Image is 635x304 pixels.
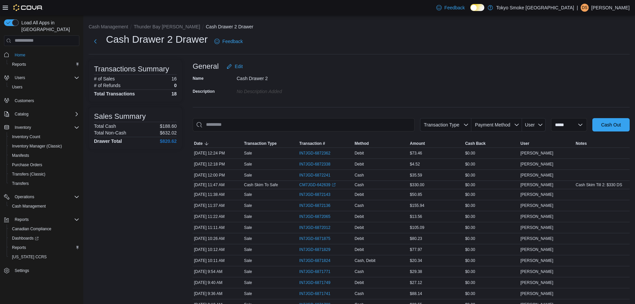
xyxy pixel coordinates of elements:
[12,51,28,59] a: Home
[171,91,177,96] h4: 18
[355,182,364,188] span: Cash
[94,130,126,135] h6: Total Non-Cash
[12,193,79,201] span: Operations
[193,257,243,265] div: [DATE] 10:11 AM
[464,268,519,276] div: $0.00
[193,89,215,94] label: Description
[1,96,82,105] button: Customers
[160,138,177,144] h4: $820.62
[15,75,25,80] span: Users
[7,60,82,69] button: Reports
[299,269,330,274] span: IN7JGD-6871771
[244,162,252,167] p: Sale
[7,234,82,243] a: Dashboards
[355,258,376,263] span: Cash, Debit
[355,192,364,197] span: Debit
[522,118,546,131] button: User
[12,254,47,260] span: [US_STATE] CCRS
[410,162,420,167] span: $4.52
[299,182,336,188] a: CM7JGD-642639External link
[601,121,621,128] span: Cash Out
[193,191,243,199] div: [DATE] 11:38 AM
[15,217,29,222] span: Reports
[9,83,25,91] a: Users
[355,236,364,241] span: Debit
[464,290,519,298] div: $0.00
[520,192,553,197] span: [PERSON_NAME]
[464,246,519,254] div: $0.00
[12,172,45,177] span: Transfers (Classic)
[193,76,204,81] label: Name
[12,51,79,59] span: Home
[9,161,79,169] span: Purchase Orders
[592,118,630,131] button: Cash Out
[12,110,79,118] span: Catalog
[12,181,29,186] span: Transfers
[464,171,519,179] div: $0.00
[244,173,252,178] p: Sale
[193,62,219,70] h3: General
[9,142,79,150] span: Inventory Manager (Classic)
[299,162,330,167] span: IN7JGD-6872338
[410,247,422,252] span: $77.97
[355,225,364,230] span: Debit
[12,245,26,250] span: Reports
[206,24,253,29] button: Cash Drawer 2 Drawer
[193,224,243,232] div: [DATE] 11:11 AM
[7,243,82,252] button: Reports
[520,150,553,156] span: [PERSON_NAME]
[193,213,243,221] div: [DATE] 11:22 AM
[12,123,79,131] span: Inventory
[212,35,245,48] a: Feedback
[7,224,82,234] button: Canadian Compliance
[424,122,459,127] span: Transaction Type
[244,225,252,230] p: Sale
[464,181,519,189] div: $0.00
[94,123,116,129] h6: Total Cash
[464,139,519,147] button: Cash Back
[299,225,330,230] span: IN7JGD-6872012
[7,151,82,160] button: Manifests
[94,83,120,88] h6: # of Refunds
[12,96,79,105] span: Customers
[193,290,243,298] div: [DATE] 9:36 AM
[9,170,79,178] span: Transfers (Classic)
[12,62,26,67] span: Reports
[465,141,485,146] span: Cash Back
[12,123,34,131] button: Inventory
[15,98,34,103] span: Customers
[299,160,337,168] button: IN7JGD-6872338
[410,291,422,296] span: $88.14
[9,234,79,242] span: Dashboards
[1,109,82,119] button: Catalog
[299,173,330,178] span: IN7JGD-6872241
[94,138,122,144] h4: Drawer Total
[520,203,553,208] span: [PERSON_NAME]
[160,123,177,129] p: $188.60
[299,141,325,146] span: Transaction #
[12,267,32,275] a: Settings
[9,225,79,233] span: Canadian Compliance
[409,139,464,147] button: Amount
[9,151,79,160] span: Manifests
[193,235,243,243] div: [DATE] 10:26 AM
[355,141,369,146] span: Method
[244,150,252,156] p: Sale
[193,279,243,287] div: [DATE] 9:40 AM
[464,279,519,287] div: $0.00
[355,280,364,285] span: Debit
[353,139,409,147] button: Method
[7,132,82,141] button: Inventory Count
[134,24,200,29] button: Thunder Bay [PERSON_NAME]
[299,247,330,252] span: IN7JGD-6871829
[12,204,46,209] span: Cash Management
[410,150,422,156] span: $73.46
[9,133,79,141] span: Inventory Count
[410,192,422,197] span: $50.85
[298,139,353,147] button: Transaction #
[9,60,79,68] span: Reports
[299,279,337,287] button: IN7JGD-6871749
[464,160,519,168] div: $0.00
[160,130,177,135] p: $632.02
[12,84,22,90] span: Users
